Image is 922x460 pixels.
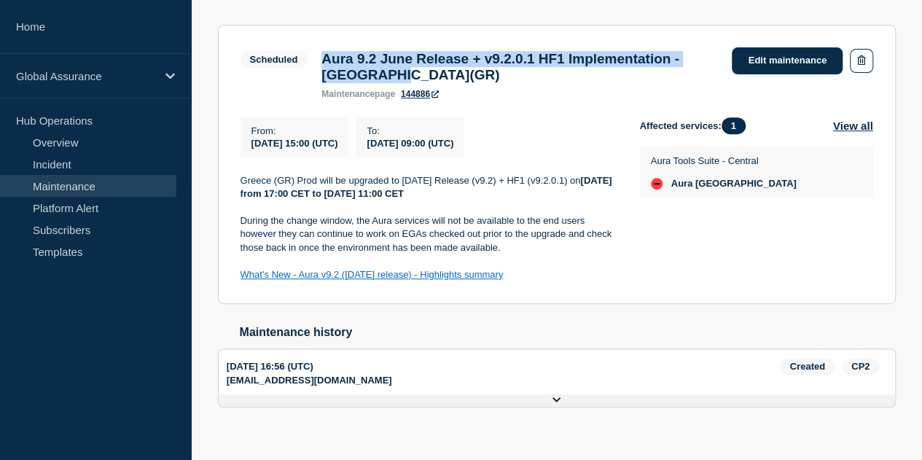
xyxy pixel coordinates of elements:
[671,178,797,190] span: Aura [GEOGRAPHIC_DATA]
[16,70,156,82] p: Global Assurance
[321,89,395,99] p: page
[240,326,896,339] h2: Maintenance history
[241,269,504,280] a: What’s New - Aura v9.2 ([DATE] release) - Highlights summary
[241,214,617,254] p: During the change window, the Aura services will not be available to the end users however they c...
[241,51,308,68] span: Scheduled
[401,89,439,99] a: 144886
[367,125,453,136] p: To :
[651,178,663,190] div: down
[227,375,392,386] p: [EMAIL_ADDRESS][DOMAIN_NAME]
[781,358,835,375] span: Created
[251,125,338,136] p: From :
[241,175,615,199] strong: [DATE] from 17:00 CET to [DATE] 11:00 CET
[227,358,781,375] div: [DATE] 16:56 (UTC)
[241,174,617,201] p: Greece (GR) Prod will be upgraded to [DATE] Release (v9.2) + HF1 (v9.2.0.1) on
[367,138,453,149] span: [DATE] 09:00 (UTC)
[842,358,879,375] span: CP2
[833,117,873,134] button: View all
[722,117,746,134] span: 1
[640,117,753,134] span: Affected services:
[321,89,375,99] span: maintenance
[251,138,338,149] span: [DATE] 15:00 (UTC)
[651,155,797,166] p: Aura Tools Suite - Central
[732,47,843,74] a: Edit maintenance
[321,51,717,83] h3: Aura 9.2 June Release + v9.2.0.1 HF1 Implementation - [GEOGRAPHIC_DATA](GR)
